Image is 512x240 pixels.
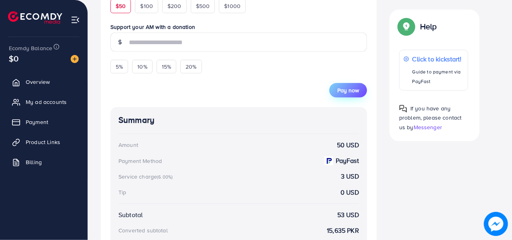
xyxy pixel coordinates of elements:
div: Converted subtotal [118,226,168,234]
a: Overview [6,74,82,90]
span: Pay now [337,86,359,94]
strong: 3 USD [341,172,359,181]
img: Popup guide [399,19,414,34]
small: (6.00%) [157,174,173,180]
span: Payment [26,118,48,126]
p: Click to kickstart! [412,54,464,64]
img: image [71,55,79,63]
h4: Summary [118,115,359,125]
span: 10% [137,63,147,71]
label: Support your AM with a donation [110,23,367,31]
button: Pay now [329,83,367,98]
span: $50 [116,2,126,10]
a: Product Links [6,134,82,150]
span: $200 [167,2,182,10]
strong: 15,635 PKR [327,226,359,235]
span: Billing [26,158,42,166]
img: payment [324,157,333,165]
strong: 0 USD [341,188,359,197]
div: Service charge [118,173,175,181]
img: Popup guide [399,105,407,113]
span: $500 [196,2,210,10]
p: Help [420,22,437,31]
img: logo [8,11,62,24]
span: My ad accounts [26,98,67,106]
strong: 53 USD [337,210,359,220]
img: image [485,213,507,235]
span: Product Links [26,138,60,146]
span: Ecomdy Balance [9,44,52,52]
span: If you have any problem, please contact us by [399,104,462,131]
span: $100 [140,2,153,10]
div: Amount [118,141,138,149]
span: $1000 [224,2,241,10]
span: 5% [116,63,123,71]
span: Overview [26,78,50,86]
span: 20% [186,63,196,71]
div: Tip [118,188,126,196]
a: Billing [6,154,82,170]
span: $0 [9,53,18,64]
a: Payment [6,114,82,130]
span: 15% [162,63,171,71]
span: Messenger [414,123,442,131]
img: menu [71,15,80,24]
strong: PayFast [336,156,359,165]
strong: 50 USD [337,140,359,150]
div: Subtotal [118,210,143,220]
a: My ad accounts [6,94,82,110]
div: Payment Method [118,157,162,165]
p: Guide to payment via PayFast [412,67,464,86]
